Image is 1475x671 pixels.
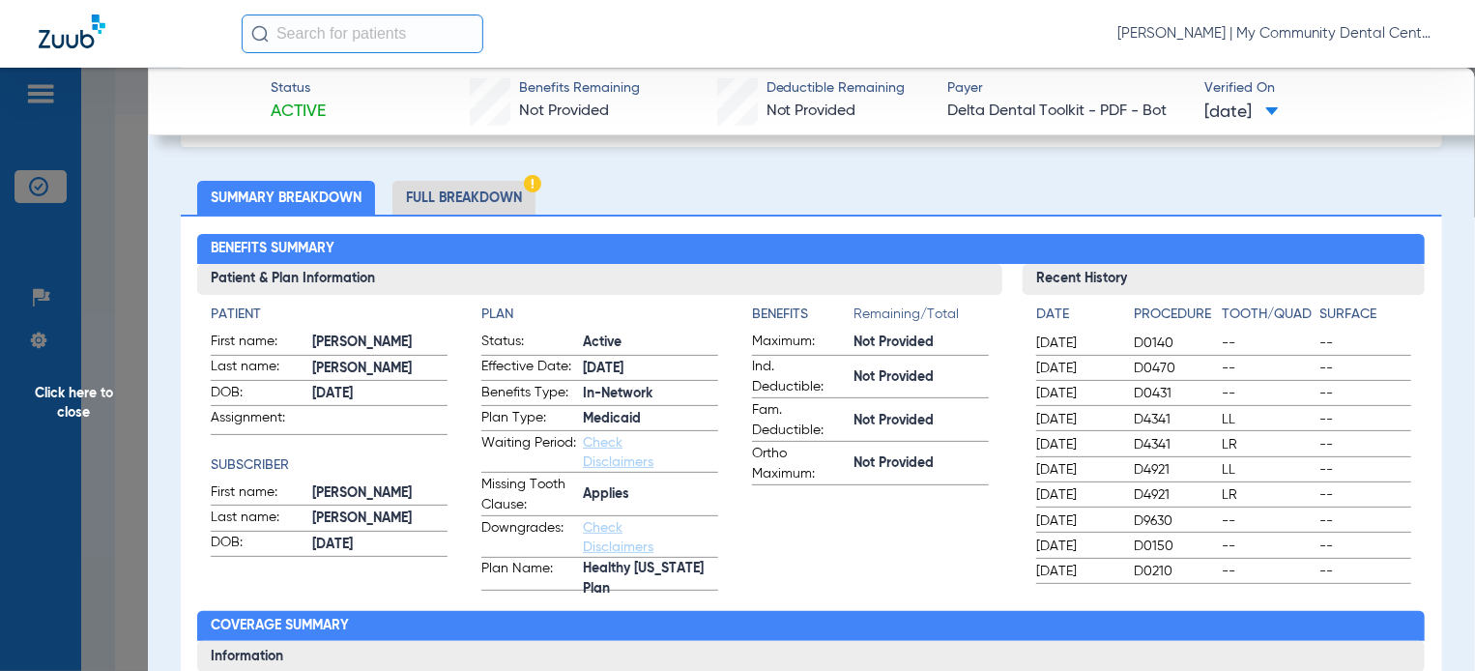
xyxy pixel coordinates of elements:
span: Healthy [US_STATE] Plan [583,569,718,590]
span: Last name: [211,508,305,531]
h4: Date [1036,305,1117,325]
span: -- [1222,359,1313,378]
span: LL [1222,460,1313,480]
li: Summary Breakdown [197,181,375,215]
span: Downgrades: [481,518,576,557]
span: Deductible Remaining [766,78,906,99]
span: -- [1320,460,1411,480]
span: D0150 [1134,537,1215,556]
span: Active [583,333,718,353]
span: -- [1320,562,1411,581]
span: First name: [211,482,305,506]
span: [PERSON_NAME] [312,359,448,379]
app-breakdown-title: Procedure [1134,305,1215,332]
span: [DATE] [1036,511,1117,531]
span: D0431 [1134,384,1215,403]
span: [DATE] [1036,410,1117,429]
span: [DATE] [583,359,718,379]
span: Payer [948,78,1188,99]
span: Not Provided [853,453,989,474]
span: Applies [583,484,718,505]
span: Ortho Maximum: [752,444,847,484]
span: Waiting Period: [481,433,576,472]
span: [DATE] [1036,435,1117,454]
span: -- [1222,537,1313,556]
span: D9630 [1134,511,1215,531]
span: Not Provided [519,103,609,119]
span: Effective Date: [481,357,576,380]
span: Verified On [1204,78,1444,99]
span: D4921 [1134,485,1215,505]
h4: Patient [211,305,448,325]
h3: Recent History [1023,264,1425,295]
li: Full Breakdown [392,181,535,215]
span: -- [1320,435,1411,454]
span: [DATE] [1036,562,1117,581]
span: [DATE] [1036,485,1117,505]
h4: Plan [481,305,718,325]
span: [DATE] [1036,460,1117,480]
span: Benefits Remaining [519,78,640,99]
span: -- [1320,485,1411,505]
app-breakdown-title: Date [1036,305,1117,332]
span: Delta Dental Toolkit - PDF - Bot [948,100,1188,124]
span: -- [1320,384,1411,403]
span: Plan Name: [481,559,576,590]
span: Fam. Deductible: [752,400,847,441]
span: -- [1320,537,1411,556]
span: Status: [481,332,576,355]
span: D4341 [1134,435,1215,454]
span: D4341 [1134,410,1215,429]
span: -- [1320,334,1411,353]
span: First name: [211,332,305,355]
span: [DATE] [312,535,448,555]
span: [PERSON_NAME] [312,509,448,529]
img: Hazard [524,175,541,192]
span: -- [1222,334,1313,353]
h4: Benefits [752,305,853,325]
span: Not Provided [853,333,989,353]
span: [PERSON_NAME] [312,333,448,353]
span: [DATE] [1036,537,1117,556]
span: Ind. Deductible: [752,357,847,397]
app-breakdown-title: Surface [1320,305,1411,332]
span: -- [1222,562,1313,581]
span: -- [1222,511,1313,531]
h3: Patient & Plan Information [197,264,1001,295]
span: D4921 [1134,460,1215,480]
a: Check Disclaimers [583,521,653,554]
span: -- [1320,511,1411,531]
span: Assignment: [211,408,305,434]
span: Missing Tooth Clause: [481,475,576,515]
input: Search for patients [242,15,483,53]
span: Plan Type: [481,408,576,431]
span: [PERSON_NAME] [312,483,448,504]
span: Not Provided [853,411,989,431]
span: D0210 [1134,562,1215,581]
span: [PERSON_NAME] | My Community Dental Centers [1117,24,1436,44]
img: Zuub Logo [39,15,105,48]
span: -- [1320,410,1411,429]
h4: Tooth/Quad [1222,305,1313,325]
span: LR [1222,435,1313,454]
span: Last name: [211,357,305,380]
span: LL [1222,410,1313,429]
span: Remaining/Total [853,305,989,332]
iframe: Chat Widget [1378,578,1475,671]
app-breakdown-title: Benefits [752,305,853,332]
span: [DATE] [1204,101,1279,125]
span: DOB: [211,383,305,406]
h4: Subscriber [211,455,448,476]
span: Medicaid [583,409,718,429]
span: Benefits Type: [481,383,576,406]
span: D0140 [1134,334,1215,353]
span: [DATE] [1036,334,1117,353]
span: Active [271,100,326,124]
h2: Coverage Summary [197,611,1425,642]
span: In-Network [583,384,718,404]
span: [DATE] [312,384,448,404]
img: Search Icon [251,25,269,43]
span: LR [1222,485,1313,505]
